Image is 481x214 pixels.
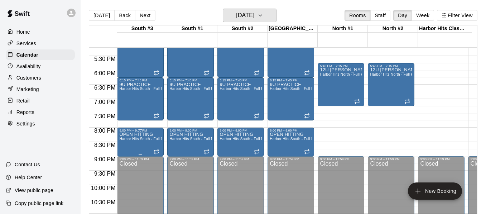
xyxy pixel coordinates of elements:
[254,70,260,76] span: Recurring event
[220,137,285,141] span: Harbor Hits South - Full Facility Rental
[418,25,468,32] div: Harbor Hits Classroom
[89,185,117,191] span: 10:00 PM
[254,113,260,119] span: Recurring event
[393,10,412,21] button: Day
[220,87,285,91] span: Harbor Hits South - Full Facility Rental
[154,70,159,76] span: Recurring event
[217,77,264,120] div: 6:15 PM – 7:45 PM: 9U PRACTICE
[117,25,167,32] div: South #3
[119,157,162,161] div: 9:00 PM – 11:59 PM
[220,79,262,82] div: 6:15 PM – 7:45 PM
[16,63,41,70] p: Availability
[92,171,117,177] span: 9:30 PM
[6,118,75,129] a: Settings
[6,95,75,106] div: Retail
[6,38,75,49] a: Services
[220,129,262,132] div: 8:00 PM – 9:00 PM
[119,137,185,141] span: Harbor Hits South - Full Facility Rental
[6,72,75,83] a: Customers
[404,99,410,104] span: Recurring event
[370,157,412,161] div: 9:00 PM – 11:59 PM
[6,49,75,60] a: Calendar
[119,87,185,91] span: Harbor Hits South - Full Facility Rental
[236,10,254,20] h6: [DATE]
[345,10,370,21] button: Rooms
[304,149,310,154] span: Recurring event
[92,113,117,119] span: 7:30 PM
[15,161,40,168] p: Contact Us
[16,74,41,81] p: Customers
[92,142,117,148] span: 8:30 PM
[6,61,75,72] a: Availability
[169,157,212,161] div: 9:00 PM – 11:59 PM
[16,86,39,93] p: Marketing
[89,199,117,205] span: 10:30 PM
[408,182,462,200] button: add
[270,137,335,141] span: Harbor Hits South - Full Facility Rental
[268,27,314,77] div: 4:30 PM – 6:15 PM: 12U FP VANDERVORT
[217,27,264,77] div: 4:30 PM – 6:15 PM: 12U FP VANDERVORT
[318,63,364,106] div: 5:45 PM – 7:15 PM: 12U KELLER
[135,10,155,21] button: Next
[204,70,210,76] span: Recurring event
[119,79,162,82] div: 6:15 PM – 7:45 PM
[169,87,235,91] span: Harbor Hits South - Full Facility Rental
[15,174,42,181] p: Help Center
[6,107,75,118] a: Reports
[268,25,318,32] div: [GEOGRAPHIC_DATA]
[354,99,360,104] span: Recurring event
[304,70,310,76] span: Recurring event
[320,157,362,161] div: 9:00 PM – 11:59 PM
[217,128,264,156] div: 8:00 PM – 9:00 PM: OPEN HITTING
[270,129,312,132] div: 8:00 PM – 9:00 PM
[254,149,260,154] span: Recurring event
[154,149,159,154] span: Recurring event
[167,27,214,77] div: 4:30 PM – 6:15 PM: 12U FP VANDERVORT
[16,120,35,127] p: Settings
[6,27,75,37] a: Home
[217,25,268,32] div: South #2
[318,25,368,32] div: North #1
[154,113,159,119] span: Recurring event
[6,84,75,95] a: Marketing
[320,72,385,76] span: Harbor Hits North - Full Facility Rental
[16,109,34,116] p: Reports
[16,97,30,104] p: Retail
[89,10,115,21] button: [DATE]
[92,99,117,105] span: 7:00 PM
[15,200,63,207] p: Copy public page link
[268,128,314,156] div: 8:00 PM – 9:00 PM: OPEN HITTING
[368,63,414,106] div: 5:45 PM – 7:15 PM: 12U KELLER
[270,157,312,161] div: 9:00 PM – 11:59 PM
[114,10,135,21] button: Back
[119,129,162,132] div: 8:00 PM – 9:00 PM
[16,51,38,58] p: Calendar
[169,79,212,82] div: 6:15 PM – 7:45 PM
[169,137,235,141] span: Harbor Hits South - Full Facility Rental
[117,27,164,77] div: 4:30 PM – 6:15 PM: 12U FP VANDERVORT
[117,128,164,156] div: 8:00 PM – 9:00 PM: OPEN HITTING
[420,157,462,161] div: 9:00 PM – 11:59 PM
[92,156,117,162] span: 9:00 PM
[167,25,217,32] div: South #1
[167,128,214,156] div: 8:00 PM – 9:00 PM: OPEN HITTING
[15,187,53,194] p: View public page
[167,77,214,120] div: 6:15 PM – 7:45 PM: 9U PRACTICE
[16,28,30,35] p: Home
[223,9,276,22] button: [DATE]
[370,10,391,21] button: Staff
[16,40,36,47] p: Services
[92,56,117,62] span: 5:30 PM
[169,129,212,132] div: 8:00 PM – 9:00 PM
[304,113,310,119] span: Recurring event
[92,70,117,76] span: 6:00 PM
[92,128,117,134] span: 8:00 PM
